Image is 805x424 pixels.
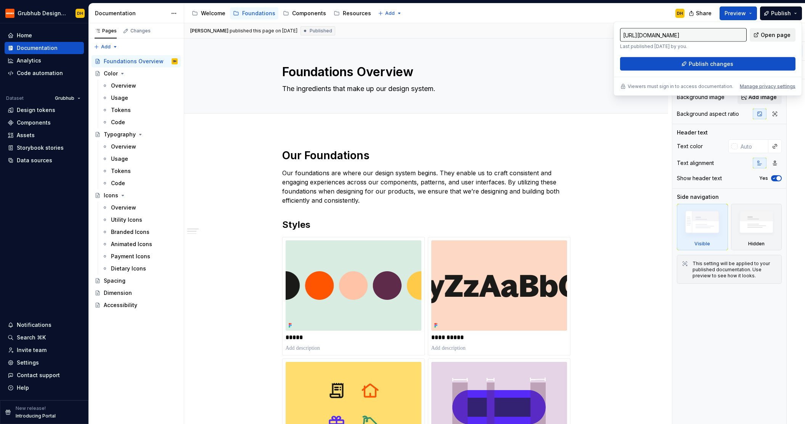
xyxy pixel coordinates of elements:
div: Page tree [92,55,181,311]
div: Foundations Overview [104,58,164,65]
a: Code automation [5,67,84,79]
a: Dietary Icons [99,262,181,275]
a: Usage [99,92,181,104]
div: Help [17,384,29,392]
button: Add image [738,90,782,104]
div: Animated Icons [111,240,152,248]
div: Accessibility [104,301,137,309]
div: Components [292,10,326,17]
div: Typography [104,131,136,138]
div: Components [17,119,51,126]
button: Notifications [5,319,84,331]
div: Search ⌘K [17,334,46,341]
a: Components [5,117,84,129]
span: Open page [761,31,791,39]
a: Assets [5,129,84,141]
button: Preview [720,6,757,20]
div: Resources [343,10,371,17]
a: Data sources [5,154,84,166]
textarea: The ingredients that make up our design system. [281,83,569,95]
div: Changes [130,28,151,34]
div: Usage [111,94,128,102]
a: Open page [750,28,795,42]
div: Grubhub Design System [18,10,66,17]
div: Manage privacy settings [740,83,795,90]
span: Published [310,28,332,34]
div: Data sources [17,157,52,164]
span: Grubhub [55,95,74,101]
button: Grubhub [51,93,84,104]
div: Welcome [201,10,225,17]
div: Design tokens [17,106,55,114]
img: 4e8d6f31-f5cf-47b4-89aa-e4dec1dc0822.png [5,9,14,18]
input: Auto [738,139,768,153]
div: Invite team [17,346,47,354]
div: Dataset [6,95,24,101]
a: Foundations [230,7,278,19]
div: DH [173,58,176,65]
div: Show header text [677,174,722,182]
div: Text alignment [677,159,714,167]
div: Foundations [242,10,275,17]
div: Header text [677,129,708,136]
div: Utility Icons [111,216,142,224]
a: Design tokens [5,104,84,116]
img: ef3d183b-b9bc-45fe-8f71-a294e9ec39ad.png [286,240,421,331]
span: Publish changes [689,60,733,68]
div: Text color [677,142,703,150]
a: Overview [99,80,181,92]
a: Storybook stories [5,142,84,154]
div: Tokens [111,167,131,175]
a: Icons [92,189,181,202]
a: Utility Icons [99,214,181,226]
a: Components [280,7,329,19]
span: [PERSON_NAME] [190,28,228,34]
button: Add [92,42,120,52]
a: Code [99,116,181,128]
div: published this page on [DATE] [230,28,297,34]
div: DH [77,10,83,16]
a: Usage [99,153,181,165]
a: Overview [99,141,181,153]
a: Tokens [99,165,181,177]
div: Storybook stories [17,144,64,152]
div: Side navigation [677,193,719,201]
button: Add [376,8,404,19]
a: Settings [5,357,84,369]
a: Home [5,29,84,42]
div: Visible [694,241,710,247]
div: Dietary Icons [111,265,146,272]
button: Grubhub Design SystemDH [2,5,87,21]
button: Publish [760,6,802,20]
div: Tokens [111,106,131,114]
div: Pages [95,28,117,34]
div: Documentation [17,44,58,52]
button: Help [5,382,84,394]
div: Settings [17,359,39,366]
div: Hidden [748,241,765,247]
a: Accessibility [92,299,181,311]
a: Overview [99,202,181,214]
a: Welcome [189,7,228,19]
span: Publish [771,10,791,17]
label: Yes [759,175,768,181]
a: Documentation [5,42,84,54]
div: Notifications [17,321,51,329]
div: Background image [677,93,725,101]
div: Page tree [189,6,374,21]
p: Our foundations are where our design system begins. They enable us to craft consistent and engagi... [282,168,570,205]
div: Branded Icons [111,228,149,236]
span: Add image [749,93,777,101]
h1: Our Foundations [282,149,570,162]
div: Code [111,118,125,126]
h2: Styles [282,219,570,231]
div: Dimension [104,289,132,297]
a: Invite team [5,344,84,356]
div: Usage [111,155,128,163]
span: Share [696,10,712,17]
div: Color [104,70,118,77]
textarea: Foundations Overview [281,63,569,81]
a: Payment Icons [99,250,181,262]
a: Tokens [99,104,181,116]
p: Last published [DATE] by you. [620,43,747,50]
